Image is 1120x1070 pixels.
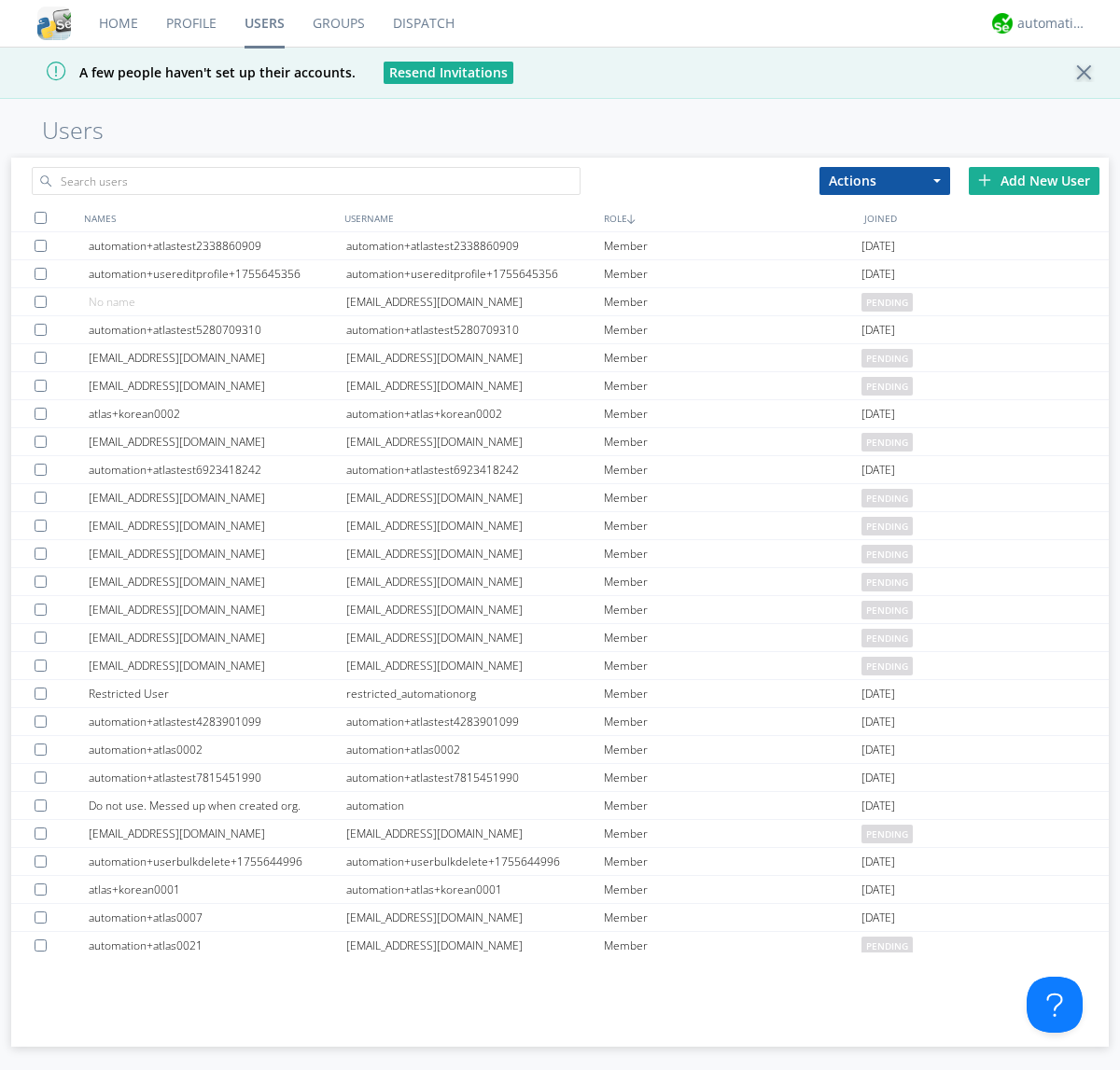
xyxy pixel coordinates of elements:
[969,167,1099,195] div: Add New User
[346,288,604,315] div: [EMAIL_ADDRESS][DOMAIN_NAME]
[604,316,861,343] div: Member
[346,652,604,679] div: [EMAIL_ADDRESS][DOMAIN_NAME]
[11,344,1109,372] a: [EMAIL_ADDRESS][DOMAIN_NAME][EMAIL_ADDRESS][DOMAIN_NAME]Memberpending
[89,652,346,679] div: [EMAIL_ADDRESS][DOMAIN_NAME]
[1017,14,1087,33] div: automation+atlas
[604,792,861,819] div: Member
[819,167,950,195] button: Actions
[11,848,1109,876] a: automation+userbulkdelete+1755644996automation+userbulkdelete+1755644996Member[DATE]
[346,456,604,483] div: automation+atlastest6923418242
[11,512,1109,540] a: [EMAIL_ADDRESS][DOMAIN_NAME][EMAIL_ADDRESS][DOMAIN_NAME]Memberpending
[11,260,1109,288] a: automation+usereditprofile+1755645356automation+usereditprofile+1755645356Member[DATE]
[346,512,604,539] div: [EMAIL_ADDRESS][DOMAIN_NAME]
[604,764,861,791] div: Member
[861,433,913,452] span: pending
[604,428,861,455] div: Member
[978,174,991,187] img: plus.svg
[89,540,346,567] div: [EMAIL_ADDRESS][DOMAIN_NAME]
[604,288,861,315] div: Member
[861,848,895,876] span: [DATE]
[346,848,604,875] div: automation+userbulkdelete+1755644996
[604,848,861,875] div: Member
[346,372,604,399] div: [EMAIL_ADDRESS][DOMAIN_NAME]
[604,260,861,287] div: Member
[604,736,861,763] div: Member
[861,400,895,428] span: [DATE]
[861,489,913,507] span: pending
[89,848,346,875] div: automation+userbulkdelete+1755644996
[11,372,1109,400] a: [EMAIL_ADDRESS][DOMAIN_NAME][EMAIL_ADDRESS][DOMAIN_NAME]Memberpending
[861,792,895,820] span: [DATE]
[861,629,913,647] span: pending
[89,932,346,959] div: automation+atlas0021
[89,876,346,903] div: atlas+korean0001
[861,937,913,955] span: pending
[11,540,1109,568] a: [EMAIL_ADDRESS][DOMAIN_NAME][EMAIL_ADDRESS][DOMAIN_NAME]Memberpending
[89,820,346,847] div: [EMAIL_ADDRESS][DOMAIN_NAME]
[11,652,1109,680] a: [EMAIL_ADDRESS][DOMAIN_NAME][EMAIL_ADDRESS][DOMAIN_NAME]Memberpending
[89,708,346,735] div: automation+atlastest4283901099
[861,876,895,904] span: [DATE]
[604,456,861,483] div: Member
[346,624,604,651] div: [EMAIL_ADDRESS][DOMAIN_NAME]
[604,624,861,651] div: Member
[861,657,913,675] span: pending
[860,204,1120,231] div: JOINED
[346,400,604,427] div: automation+atlas+korean0002
[346,344,604,371] div: [EMAIL_ADDRESS][DOMAIN_NAME]
[89,904,346,931] div: automation+atlas0007
[11,624,1109,652] a: [EMAIL_ADDRESS][DOMAIN_NAME][EMAIL_ADDRESS][DOMAIN_NAME]Memberpending
[1027,977,1083,1033] iframe: Toggle Customer Support
[340,204,600,231] div: USERNAME
[861,232,895,260] span: [DATE]
[11,456,1109,484] a: automation+atlastest6923418242automation+atlastest6923418242Member[DATE]
[89,736,346,763] div: automation+atlas0002
[11,680,1109,708] a: Restricted Userrestricted_automationorgMember[DATE]
[89,372,346,399] div: [EMAIL_ADDRESS][DOMAIN_NAME]
[861,456,895,484] span: [DATE]
[346,260,604,287] div: automation+usereditprofile+1755645356
[604,596,861,623] div: Member
[861,736,895,764] span: [DATE]
[11,400,1109,428] a: atlas+korean0002automation+atlas+korean0002Member[DATE]
[89,484,346,511] div: [EMAIL_ADDRESS][DOMAIN_NAME]
[861,377,913,396] span: pending
[346,932,604,959] div: [EMAIL_ADDRESS][DOMAIN_NAME]
[79,204,340,231] div: NAMES
[11,932,1109,960] a: automation+atlas0021[EMAIL_ADDRESS][DOMAIN_NAME]Memberpending
[346,820,604,847] div: [EMAIL_ADDRESS][DOMAIN_NAME]
[346,596,604,623] div: [EMAIL_ADDRESS][DOMAIN_NAME]
[37,7,71,40] img: cddb5a64eb264b2086981ab96f4c1ba7
[11,232,1109,260] a: automation+atlastest2338860909automation+atlastest2338860909Member[DATE]
[89,232,346,259] div: automation+atlastest2338860909
[14,63,356,81] span: A few people haven't set up their accounts.
[346,904,604,931] div: [EMAIL_ADDRESS][DOMAIN_NAME]
[89,344,346,371] div: [EMAIL_ADDRESS][DOMAIN_NAME]
[604,876,861,903] div: Member
[89,428,346,455] div: [EMAIL_ADDRESS][DOMAIN_NAME]
[89,680,346,707] div: Restricted User
[11,596,1109,624] a: [EMAIL_ADDRESS][DOMAIN_NAME][EMAIL_ADDRESS][DOMAIN_NAME]Memberpending
[384,62,513,84] button: Resend Invitations
[89,316,346,343] div: automation+atlastest5280709310
[861,316,895,344] span: [DATE]
[604,904,861,931] div: Member
[861,825,913,843] span: pending
[604,344,861,371] div: Member
[346,792,604,819] div: automation
[861,545,913,563] span: pending
[89,260,346,287] div: automation+usereditprofile+1755645356
[604,932,861,959] div: Member
[89,792,346,819] div: Do not use. Messed up when created org.
[604,652,861,679] div: Member
[346,484,604,511] div: [EMAIL_ADDRESS][DOMAIN_NAME]
[346,876,604,903] div: automation+atlas+korean0001
[604,512,861,539] div: Member
[89,596,346,623] div: [EMAIL_ADDRESS][DOMAIN_NAME]
[11,736,1109,764] a: automation+atlas0002automation+atlas0002Member[DATE]
[861,293,913,312] span: pending
[346,232,604,259] div: automation+atlastest2338860909
[11,904,1109,932] a: automation+atlas0007[EMAIL_ADDRESS][DOMAIN_NAME]Member[DATE]
[604,680,861,707] div: Member
[89,400,346,427] div: atlas+korean0002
